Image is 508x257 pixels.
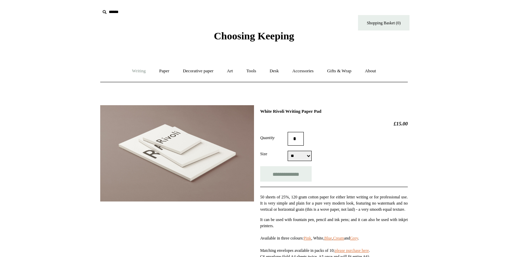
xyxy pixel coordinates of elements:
a: Grey [350,236,358,241]
a: Accessories [286,62,320,80]
a: Blue [324,236,332,241]
a: Desk [264,62,285,80]
a: Choosing Keeping [214,36,294,40]
a: Art [221,62,239,80]
h2: £15.00 [260,121,408,127]
a: Gifts & Wrap [321,62,358,80]
a: Cream [333,236,344,241]
label: Quantity [260,135,288,141]
h1: White Rivoli Writing Paper Pad [260,109,408,114]
a: Writing [126,62,152,80]
p: 50 sheets of 25%, 120 gram cotton paper for either letter writing or for professional use. It is ... [260,194,408,212]
a: Shopping Basket (0) [358,15,409,30]
a: Paper [153,62,176,80]
img: White Rivoli Writing Paper Pad [100,105,254,201]
a: Pink [304,236,311,241]
span: Choosing Keeping [214,30,294,41]
a: About [359,62,382,80]
a: Tools [240,62,263,80]
a: Decorative paper [177,62,220,80]
a: please purchase here [335,248,369,253]
label: Size [260,151,288,157]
